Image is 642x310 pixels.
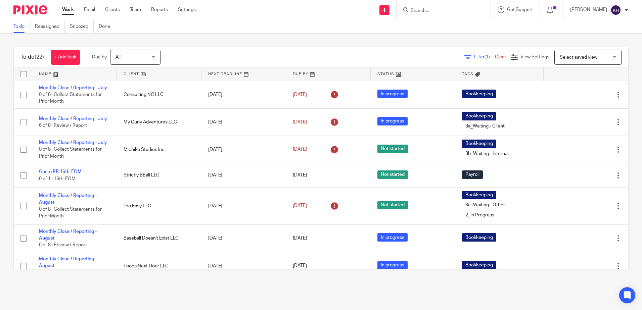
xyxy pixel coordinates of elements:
[293,120,307,124] span: [DATE]
[39,169,82,174] a: Gusto PR 16th-EOM
[99,20,115,33] a: Done
[39,193,97,205] a: Monthly Close / Reporting - August
[130,6,141,13] a: Team
[84,6,95,13] a: Email
[51,50,80,65] a: + Add task
[201,252,286,280] td: [DATE]
[70,20,94,33] a: Snoozed
[377,117,408,125] span: In progress
[117,136,201,163] td: Michiko Studios Inc.
[151,6,168,13] a: Reports
[462,90,496,98] span: Bookkeeping
[92,54,107,60] p: Due by
[117,224,201,252] td: Baseball Doesn't Exist LLC
[293,236,307,241] span: [DATE]
[462,201,508,209] span: 3c_Waiting - Other
[117,252,201,280] td: Foods Next Door LLC
[117,81,201,108] td: Consulting NC LLC
[39,116,107,121] a: Monthly Close / Reporting - July
[178,6,196,13] a: Settings
[116,55,121,60] span: All
[201,81,286,108] td: [DATE]
[117,163,201,187] td: Strictly BBall LLC
[39,176,76,181] span: 0 of 1 · 16th-EOM
[13,20,30,33] a: To do
[462,150,512,158] span: 3b_Waiting - Internal
[293,204,307,208] span: [DATE]
[62,6,74,13] a: Work
[201,108,286,136] td: [DATE]
[20,54,44,61] h1: To do
[377,145,408,153] span: Not started
[410,8,470,14] input: Search
[13,5,47,14] img: Pixie
[39,207,102,219] span: 0 of 8 · Collect Statements for Prior Month
[39,229,97,241] a: Monthly Close / Reporting - August
[462,122,508,131] span: 3a_Waiting - Client
[377,261,408,269] span: In progress
[201,136,286,163] td: [DATE]
[293,264,307,268] span: [DATE]
[485,55,490,59] span: (1)
[462,170,483,179] span: Payroll
[474,55,495,59] span: Filter
[520,55,549,59] span: View Settings
[117,108,201,136] td: My Curly Adventures LLC
[377,90,408,98] span: In progress
[35,20,65,33] a: Reassigned
[201,224,286,252] td: [DATE]
[377,233,408,242] span: In progress
[39,243,87,248] span: 6 of 8 · Review / Report
[462,112,496,120] span: Bookkeeping
[570,6,607,13] p: [PERSON_NAME]
[495,55,506,59] a: Clear
[462,191,496,199] span: Bookkeeping
[39,257,97,268] a: Monthly Close / Reporting - August
[35,54,44,60] span: (22)
[39,92,102,104] span: 0 of 8 · Collect Statements for Prior Month
[293,173,307,178] span: [DATE]
[462,72,473,76] span: Tags
[39,86,107,90] a: Monthly Close / Reporting - July
[610,5,621,15] img: svg%3E
[39,123,87,128] span: 6 of 8 · Review / Report
[117,187,201,224] td: Too Easy LLC
[105,6,120,13] a: Clients
[293,92,307,97] span: [DATE]
[462,261,496,269] span: Bookkeeping
[39,140,107,145] a: Monthly Close / Reporting - July
[377,170,408,179] span: Not started
[462,211,498,219] span: 2_In Progress
[39,147,102,159] span: 0 of 8 · Collect Statements for Prior Month
[507,7,533,12] span: Get Support
[560,55,597,60] span: Select saved view
[377,201,408,209] span: Not started
[201,187,286,224] td: [DATE]
[293,147,307,152] span: [DATE]
[462,233,496,242] span: Bookkeeping
[201,163,286,187] td: [DATE]
[462,140,496,148] span: Bookkeeping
